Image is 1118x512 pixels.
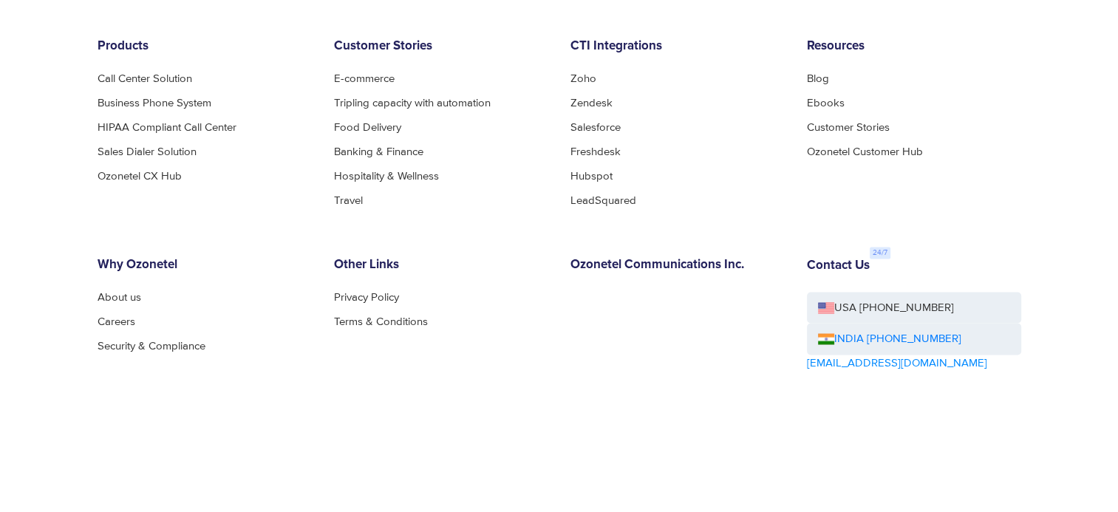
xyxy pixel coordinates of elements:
a: HIPAA Compliant Call Center [98,122,236,133]
h6: Products [98,39,312,54]
a: Blog [807,73,829,84]
a: About us [98,291,141,302]
a: Ozonetel CX Hub [98,171,182,182]
a: Business Phone System [98,98,211,109]
h6: Resources [807,39,1021,54]
a: Terms & Conditions [334,315,428,327]
a: [EMAIL_ADDRESS][DOMAIN_NAME] [807,355,987,372]
h6: CTI Integrations [570,39,785,54]
h6: Ozonetel Communications Inc. [570,258,785,273]
a: Sales Dialer Solution [98,146,197,157]
a: Food Delivery [334,122,401,133]
h6: Contact Us [807,259,870,273]
a: Security & Compliance [98,340,205,351]
a: Ozonetel Customer Hub [807,146,923,157]
img: ind-flag.png [818,333,834,344]
a: Tripling capacity with automation [334,98,491,109]
a: E-commerce [334,73,395,84]
a: LeadSquared [570,195,636,206]
a: Hospitality & Wellness [334,171,439,182]
a: USA [PHONE_NUMBER] [807,292,1021,324]
h6: Why Ozonetel [98,258,312,273]
a: Hubspot [570,171,613,182]
h6: Customer Stories [334,39,548,54]
a: Freshdesk [570,146,621,157]
a: Salesforce [570,122,621,133]
a: Privacy Policy [334,291,399,302]
a: Banking & Finance [334,146,423,157]
a: INDIA [PHONE_NUMBER] [818,330,961,347]
img: us-flag.png [818,302,834,313]
a: Zoho [570,73,596,84]
h6: Other Links [334,258,548,273]
a: Call Center Solution [98,73,192,84]
a: Customer Stories [807,122,890,133]
a: Zendesk [570,98,613,109]
a: Travel [334,195,363,206]
a: Ebooks [807,98,845,109]
a: Careers [98,315,135,327]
